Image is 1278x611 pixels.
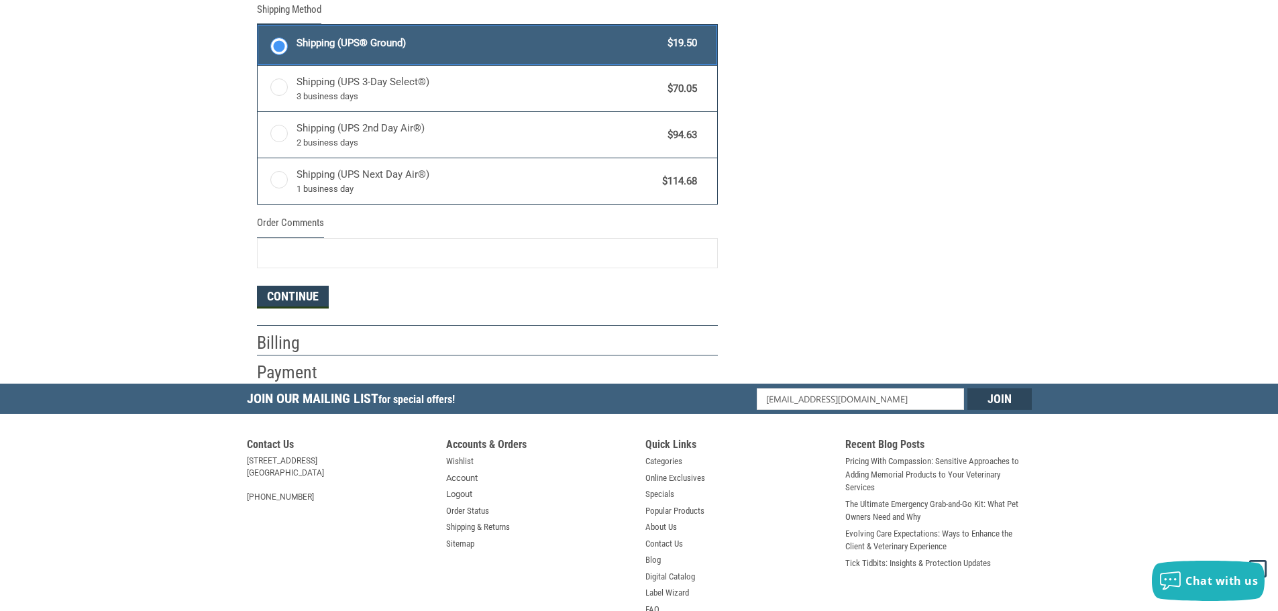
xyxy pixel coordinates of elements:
span: Chat with us [1185,573,1258,588]
span: 2 business days [297,136,661,150]
h5: Contact Us [247,438,433,455]
h2: Payment [257,362,335,384]
button: Chat with us [1152,561,1265,601]
legend: Order Comments [257,215,324,237]
h5: Recent Blog Posts [845,438,1032,455]
a: Logout [446,488,472,501]
a: Contact Us [645,537,683,551]
span: 3 business days [297,90,661,103]
a: Blog [645,553,661,567]
a: Categories [645,455,682,468]
span: $94.63 [661,127,698,143]
a: Shipping & Returns [446,520,510,534]
a: Sitemap [446,537,474,551]
a: Digital Catalog [645,570,695,584]
a: Online Exclusives [645,471,705,485]
a: Wishlist [446,455,474,468]
a: Popular Products [645,504,704,518]
span: for special offers! [378,393,455,406]
span: $19.50 [661,36,698,51]
a: Evolving Care Expectations: Ways to Enhance the Client & Veterinary Experience [845,527,1032,553]
span: $114.68 [656,174,698,189]
h2: Billing [257,332,335,354]
a: The Ultimate Emergency Grab-and-Go Kit: What Pet Owners Need and Why [845,498,1032,524]
button: Continue [257,286,329,309]
a: Specials [645,488,674,501]
h5: Join Our Mailing List [247,384,462,418]
address: [STREET_ADDRESS] [GEOGRAPHIC_DATA] [PHONE_NUMBER] [247,455,433,503]
span: Shipping (UPS Next Day Air®) [297,167,656,195]
span: $70.05 [661,81,698,97]
a: About Us [645,520,677,534]
input: Email [757,388,964,410]
a: Account [446,471,478,485]
span: 1 business day [297,182,656,196]
span: Shipping (UPS 2nd Day Air®) [297,121,661,149]
h5: Quick Links [645,438,832,455]
span: Shipping (UPS® Ground) [297,36,661,51]
a: Order Status [446,504,489,518]
span: Shipping (UPS 3-Day Select®) [297,74,661,103]
a: Label Wizard [645,586,689,600]
input: Join [967,388,1032,410]
a: Tick Tidbits: Insights & Protection Updates [845,557,991,570]
h5: Accounts & Orders [446,438,633,455]
a: Pricing With Compassion: Sensitive Approaches to Adding Memorial Products to Your Veterinary Serv... [845,455,1032,494]
legend: Shipping Method [257,2,321,24]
